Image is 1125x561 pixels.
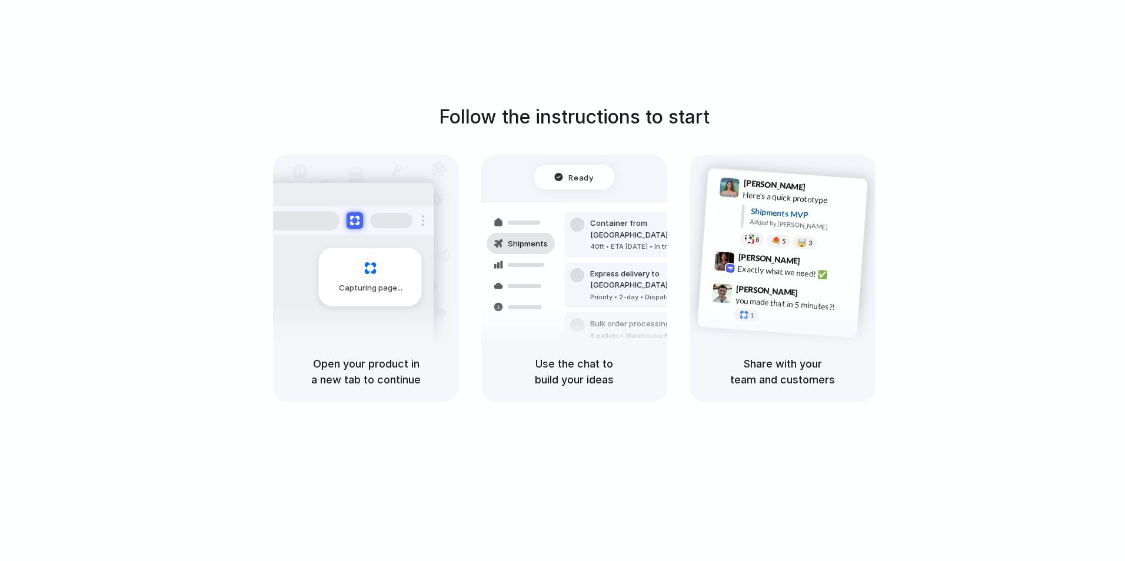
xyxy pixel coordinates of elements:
[804,256,828,271] span: 9:42 AM
[737,263,855,283] div: Exactly what we need! ✅
[797,238,807,247] div: 🤯
[808,240,813,246] span: 3
[590,242,717,252] div: 40ft • ETA [DATE] • In transit
[743,176,806,193] span: [PERSON_NAME]
[738,251,800,268] span: [PERSON_NAME]
[287,356,445,388] h5: Open your product in a new tab to continue
[339,282,404,294] span: Capturing page
[569,171,594,183] span: Ready
[495,356,653,388] h5: Use the chat to build your ideas
[590,218,717,241] div: Container from [GEOGRAPHIC_DATA]
[736,282,798,299] span: [PERSON_NAME]
[439,103,710,131] h1: Follow the instructions to start
[750,312,754,319] span: 1
[750,205,859,225] div: Shipments MVP
[590,318,700,330] div: Bulk order processing
[755,236,760,243] span: 8
[704,356,861,388] h5: Share with your team and customers
[590,331,700,341] div: 8 pallets • Warehouse B • Packed
[508,238,548,250] span: Shipments
[735,295,853,315] div: you made that in 5 minutes?!
[782,238,786,245] span: 5
[809,182,833,196] span: 9:41 AM
[743,189,860,209] div: Here's a quick prototype
[801,288,826,302] span: 9:47 AM
[590,292,717,302] div: Priority • 2-day • Dispatched
[750,217,858,234] div: Added by [PERSON_NAME]
[590,268,717,291] div: Express delivery to [GEOGRAPHIC_DATA]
